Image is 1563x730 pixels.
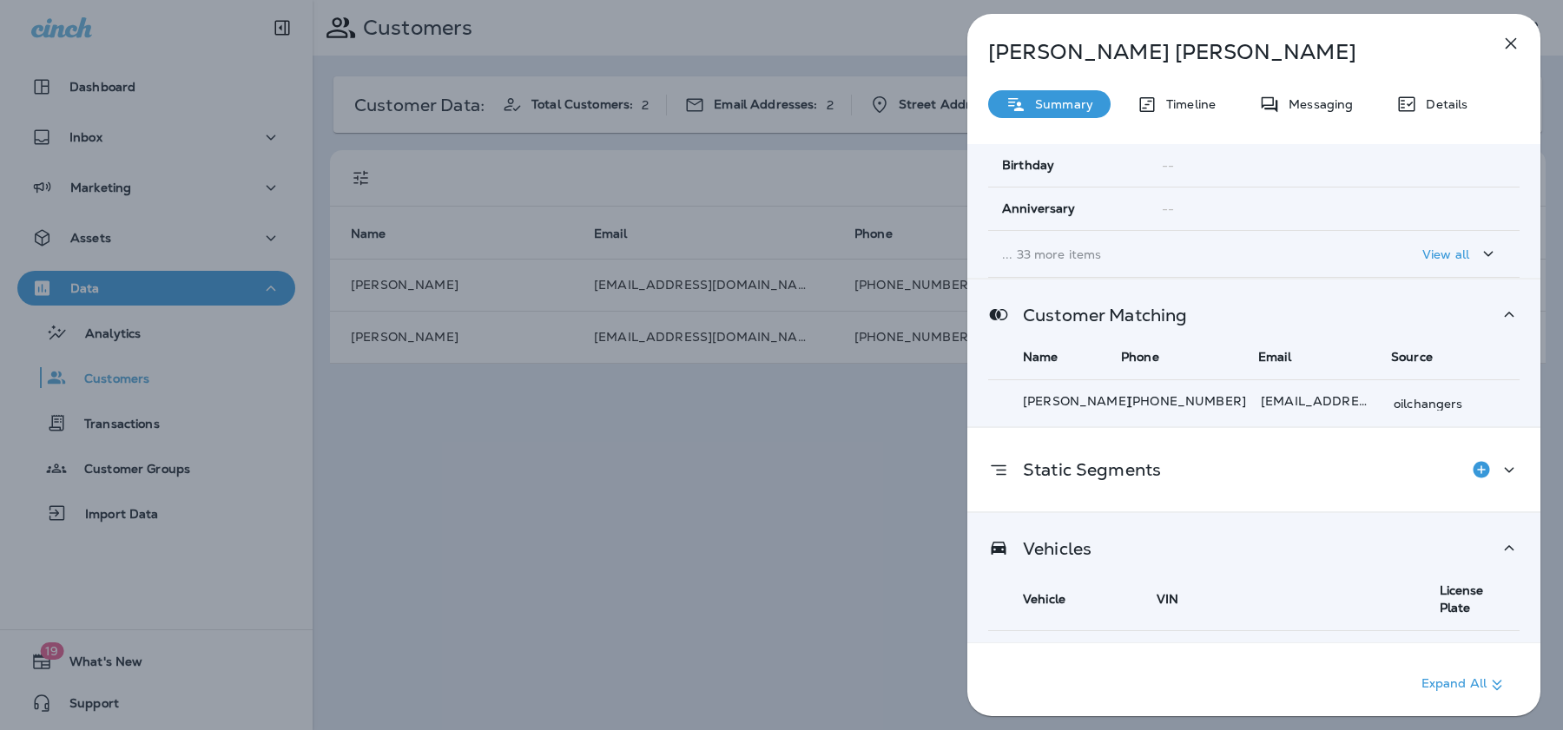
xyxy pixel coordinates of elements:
[1162,158,1174,174] span: --
[1258,349,1291,365] span: Email
[1157,97,1216,111] p: Timeline
[1157,591,1178,607] span: VIN
[1023,591,1065,607] span: Vehicle
[1023,349,1058,365] span: Name
[1026,97,1093,111] p: Summary
[1121,349,1159,365] span: Phone
[1415,238,1506,270] button: View all
[1391,349,1433,365] span: Source
[1009,463,1161,477] p: Static Segments
[1002,158,1054,173] span: Birthday
[1009,542,1091,556] p: Vehicles
[1280,97,1353,111] p: Messaging
[988,40,1462,64] p: [PERSON_NAME] [PERSON_NAME]
[1009,308,1187,322] p: Customer Matching
[1002,201,1076,216] span: Anniversary
[1464,452,1499,487] button: Add to Static Segment
[1162,201,1174,217] span: --
[1394,397,1463,411] p: oilchangers
[1128,394,1258,408] p: [PHONE_NUMBER]
[1421,674,1507,695] p: Expand All
[1422,247,1469,261] p: View all
[1417,97,1467,111] p: Details
[1023,394,1136,408] p: [PERSON_NAME]
[1415,669,1514,700] button: Expand All
[1440,582,1484,615] span: License Plate
[1002,247,1341,261] p: ... 33 more items
[1261,394,1374,408] p: office@myecohvac.com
